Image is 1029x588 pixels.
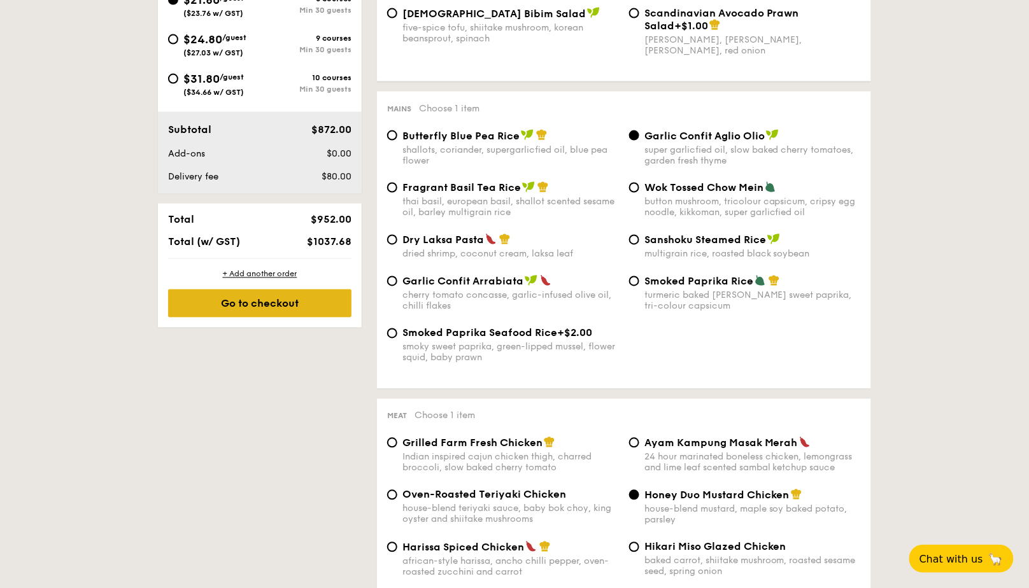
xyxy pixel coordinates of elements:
[525,275,537,286] img: icon-vegan.f8ff3823.svg
[168,123,211,136] span: Subtotal
[183,88,244,97] span: ($34.66 w/ GST)
[791,489,802,500] img: icon-chef-hat.a58ddaea.svg
[402,542,524,554] span: Harissa Spiced Chicken
[311,123,351,136] span: $872.00
[402,437,543,449] span: Grilled Farm Fresh Chicken
[536,129,548,141] img: icon-chef-hat.a58ddaea.svg
[402,327,557,339] span: Smoked Paprika Seafood Rice
[402,556,619,578] div: african-style harissa, ancho chilli pepper, oven-roasted zucchini and carrot
[387,438,397,448] input: Grilled Farm Fresh ChickenIndian inspired cajun chicken thigh, charred broccoli, slow baked cherr...
[644,489,790,501] span: Honey Duo Mustard Chicken
[644,234,766,246] span: Sanshoku Steamed Rice
[402,234,484,246] span: Dry Laksa Pasta
[327,148,351,159] span: $0.00
[544,437,555,448] img: icon-chef-hat.a58ddaea.svg
[387,8,397,18] input: [DEMOGRAPHIC_DATA] Bibim Saladfive-spice tofu, shiitake mushroom, korean beansprout, spinach
[402,489,566,501] span: Oven-Roasted Teriyaki Chicken
[402,452,619,473] div: Indian inspired cajun chicken thigh, charred broccoli, slow baked cherry tomato
[629,235,639,245] input: Sanshoku Steamed Ricemultigrain rice, roasted black soybean
[644,7,799,32] span: Scandinavian Avocado Prawn Salad
[644,504,861,526] div: house-blend mustard, maple soy baked potato, parsley
[644,437,798,449] span: Ayam Kampung Masak Merah
[644,452,861,473] div: 24 hour marinated boneless chicken, lemongrass and lime leaf scented sambal ketchup sauce
[260,34,351,43] div: 9 courses
[402,290,619,312] div: cherry tomato concasse, garlic-infused olive oil, chilli flakes
[419,103,479,114] span: Choose 1 item
[629,276,639,286] input: Smoked Paprika Riceturmeric baked [PERSON_NAME] sweet paprika, tri-colour capsicum
[402,130,520,142] span: Butterfly Blue Pea Rice
[415,410,475,421] span: Choose 1 item
[387,104,411,113] span: Mains
[402,8,586,20] span: [DEMOGRAPHIC_DATA] Bibim Salad
[767,234,780,245] img: icon-vegan.f8ff3823.svg
[387,490,397,500] input: Oven-Roasted Teriyaki Chickenhouse-blend teriyaki sauce, baby bok choy, king oyster and shiitake ...
[260,6,351,15] div: Min 30 guests
[168,34,178,45] input: $24.80/guest($27.03 w/ GST)9 coursesMin 30 guests
[499,234,511,245] img: icon-chef-hat.a58ddaea.svg
[537,181,549,193] img: icon-chef-hat.a58ddaea.svg
[765,181,776,193] img: icon-vegetarian.fe4039eb.svg
[387,412,407,421] span: Meat
[168,290,351,318] div: Go to checkout
[168,148,205,159] span: Add-ons
[557,327,592,339] span: +$2.00
[168,214,194,226] span: Total
[260,73,351,82] div: 10 courses
[260,45,351,54] div: Min 30 guests
[709,19,721,31] img: icon-chef-hat.a58ddaea.svg
[644,556,861,577] div: baked carrot, shiitake mushroom, roasted sesame seed, spring onion
[402,503,619,525] div: house-blend teriyaki sauce, baby bok choy, king oyster and shiitake mushrooms
[402,342,619,363] div: smoky sweet paprika, green-lipped mussel, flower squid, baby prawn
[644,541,786,553] span: Hikari Miso Glazed Chicken
[766,129,779,141] img: icon-vegan.f8ff3823.svg
[629,490,639,500] input: Honey Duo Mustard Chickenhouse-blend mustard, maple soy baked potato, parsley
[644,249,861,260] div: multigrain rice, roasted black soybean
[644,197,861,218] div: button mushroom, tricolour capsicum, cripsy egg noodle, kikkoman, super garlicfied oil
[769,275,780,286] img: icon-chef-hat.a58ddaea.svg
[402,182,521,194] span: Fragrant Basil Tea Rice
[311,214,351,226] span: $952.00
[402,249,619,260] div: dried shrimp, coconut cream, laksa leaf
[387,130,397,141] input: Butterfly Blue Pea Riceshallots, coriander, supergarlicfied oil, blue pea flower
[402,197,619,218] div: thai basil, european basil, shallot scented sesame oil, barley multigrain rice
[168,269,351,279] div: + Add another order
[220,73,244,81] span: /guest
[521,129,534,141] img: icon-vegan.f8ff3823.svg
[629,8,639,18] input: Scandinavian Avocado Prawn Salad+$1.00[PERSON_NAME], [PERSON_NAME], [PERSON_NAME], red onion
[387,235,397,245] input: Dry Laksa Pastadried shrimp, coconut cream, laksa leaf
[674,20,708,32] span: +$1.00
[629,183,639,193] input: Wok Tossed Chow Meinbutton mushroom, tricolour capsicum, cripsy egg noodle, kikkoman, super garli...
[402,276,523,288] span: Garlic Confit Arrabiata
[183,72,220,86] span: $31.80
[644,144,861,166] div: super garlicfied oil, slow baked cherry tomatoes, garden fresh thyme
[644,276,753,288] span: Smoked Paprika Rice
[644,290,861,312] div: turmeric baked [PERSON_NAME] sweet paprika, tri-colour capsicum
[387,328,397,339] input: Smoked Paprika Seafood Rice+$2.00smoky sweet paprika, green-lipped mussel, flower squid, baby prawn
[587,7,600,18] img: icon-vegan.f8ff3823.svg
[402,22,619,44] div: five-spice tofu, shiitake mushroom, korean beansprout, spinach
[402,144,619,166] div: shallots, coriander, supergarlicfied oil, blue pea flower
[387,542,397,552] input: Harissa Spiced Chickenafrican-style harissa, ancho chilli pepper, oven-roasted zucchini and carrot
[525,541,537,552] img: icon-spicy.37a8142b.svg
[183,48,243,57] span: ($27.03 w/ GST)
[183,32,222,46] span: $24.80
[168,236,240,248] span: Total (w/ GST)
[222,33,246,42] span: /guest
[629,130,639,141] input: Garlic Confit Aglio Oliosuper garlicfied oil, slow baked cherry tomatoes, garden fresh thyme
[387,183,397,193] input: Fragrant Basil Tea Ricethai basil, european basil, shallot scented sesame oil, barley multigrain ...
[168,171,218,182] span: Delivery fee
[260,85,351,94] div: Min 30 guests
[307,236,351,248] span: $1037.68
[629,542,639,552] input: Hikari Miso Glazed Chickenbaked carrot, shiitake mushroom, roasted sesame seed, spring onion
[755,275,766,286] img: icon-vegetarian.fe4039eb.svg
[988,552,1004,566] span: 🦙
[322,171,351,182] span: $80.00
[485,234,497,245] img: icon-spicy.37a8142b.svg
[919,553,983,565] span: Chat with us
[387,276,397,286] input: Garlic Confit Arrabiatacherry tomato concasse, garlic-infused olive oil, chilli flakes
[644,130,765,142] span: Garlic Confit Aglio Olio
[644,182,763,194] span: Wok Tossed Chow Mein
[909,545,1014,573] button: Chat with us🦙
[168,74,178,84] input: $31.80/guest($34.66 w/ GST)10 coursesMin 30 guests
[799,437,811,448] img: icon-spicy.37a8142b.svg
